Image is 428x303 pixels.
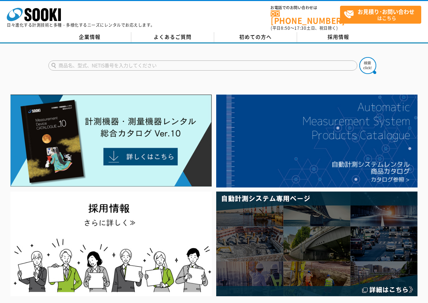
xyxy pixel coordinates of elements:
[7,23,155,27] p: 日々進化する計測技術と多種・多様化するニーズにレンタルでお応えします。
[48,60,357,71] input: 商品名、型式、NETIS番号を入力してください
[271,10,340,24] a: [PHONE_NUMBER]
[281,25,290,31] span: 8:50
[216,95,418,187] img: 自動計測システムカタログ
[358,7,414,16] strong: お見積り･お問い合わせ
[344,6,421,23] span: はこちら
[271,25,338,31] span: (平日 ～ 土日、祝日除く)
[271,6,340,10] span: お電話でのお問い合わせは
[10,192,212,296] img: SOOKI recruit
[294,25,307,31] span: 17:30
[216,192,418,296] img: 自動計測システム専用ページ
[214,32,297,42] a: 初めての方へ
[239,33,272,41] span: 初めての方へ
[48,32,131,42] a: 企業情報
[340,6,421,24] a: お見積り･お問い合わせはこちら
[10,95,212,187] img: Catalog Ver10
[297,32,380,42] a: 採用情報
[131,32,214,42] a: よくあるご質問
[359,57,376,74] img: btn_search.png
